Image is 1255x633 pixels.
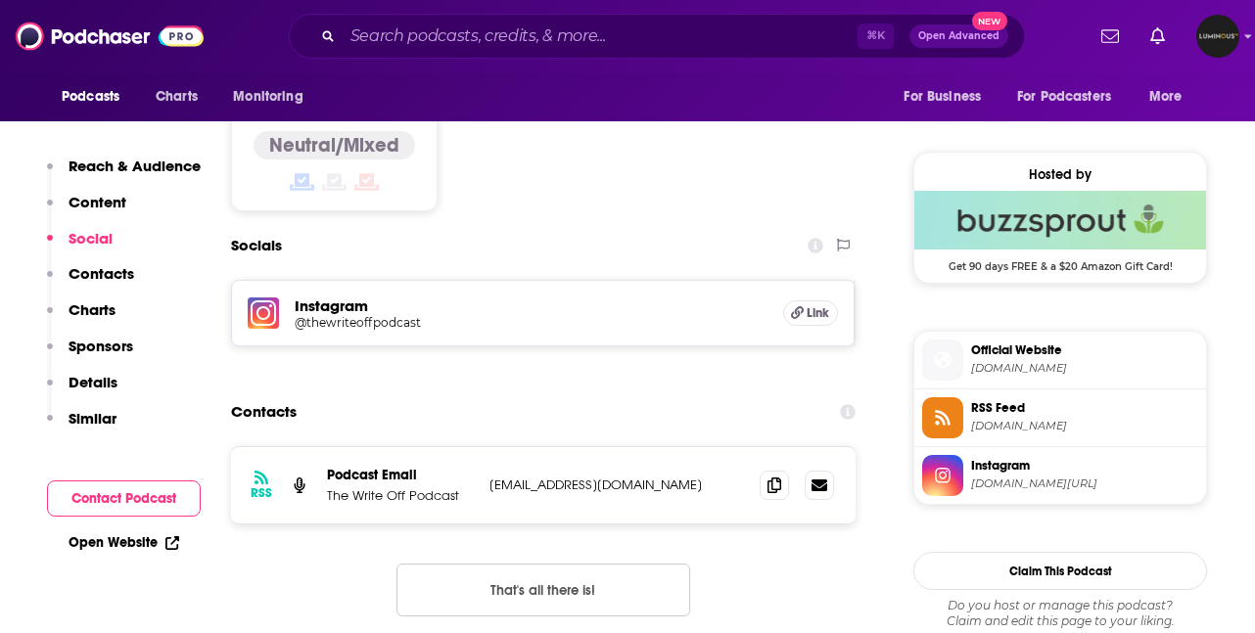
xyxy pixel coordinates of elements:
[327,487,474,504] p: The Write Off Podcast
[69,229,113,248] p: Social
[913,552,1207,590] button: Claim This Podcast
[1017,83,1111,111] span: For Podcasters
[1142,20,1173,53] a: Show notifications dropdown
[156,83,198,111] span: Charts
[69,264,134,283] p: Contacts
[231,393,297,430] h2: Contacts
[807,305,829,321] span: Link
[47,337,133,373] button: Sponsors
[251,485,272,501] h3: RSS
[69,300,116,319] p: Charts
[489,476,744,493] p: [EMAIL_ADDRESS][DOMAIN_NAME]
[922,455,1198,496] a: Instagram[DOMAIN_NAME][URL]
[327,467,474,483] p: Podcast Email
[396,564,690,616] button: Nothing here.
[972,12,1007,30] span: New
[971,341,1198,359] span: Official Website
[47,264,134,300] button: Contacts
[269,133,399,158] h4: Neutral/Mixed
[909,24,1008,48] button: Open AdvancedNew
[48,78,145,115] button: open menu
[922,339,1198,381] a: Official Website[DOMAIN_NAME]
[922,397,1198,438] a: RSS Feed[DOMAIN_NAME]
[971,457,1198,475] span: Instagram
[343,21,858,52] input: Search podcasts, credits, & more...
[913,598,1207,613] span: Do you host or manage this podcast?
[47,300,116,337] button: Charts
[1149,83,1183,111] span: More
[233,83,302,111] span: Monitoring
[47,157,201,193] button: Reach & Audience
[69,337,133,355] p: Sponsors
[295,296,767,315] h5: Instagram
[971,476,1198,491] span: instagram.com/thewriteoffpodcast
[783,300,838,326] a: Link
[914,191,1206,271] a: Buzzsprout Deal: Get 90 days FREE & a $20 Amazon Gift Card!
[62,83,119,111] span: Podcasts
[248,297,279,329] img: iconImage
[890,78,1005,115] button: open menu
[69,157,201,175] p: Reach & Audience
[913,598,1207,629] div: Claim and edit this page to your liking.
[47,409,116,445] button: Similar
[914,249,1206,273] span: Get 90 days FREE & a $20 Amazon Gift Card!
[47,480,201,517] button: Contact Podcast
[918,31,999,41] span: Open Advanced
[1004,78,1139,115] button: open menu
[1093,20,1127,53] a: Show notifications dropdown
[231,227,282,264] h2: Socials
[904,83,981,111] span: For Business
[971,361,1198,376] span: thewriteoff.buzzsprout.com
[16,18,204,55] img: Podchaser - Follow, Share and Rate Podcasts
[295,315,608,330] h5: @thewriteoffpodcast
[69,373,117,391] p: Details
[1196,15,1239,58] span: Logged in as LuminousPR
[971,419,1198,433] span: feeds.buzzsprout.com
[914,166,1206,183] div: Hosted by
[69,193,126,211] p: Content
[69,409,116,428] p: Similar
[295,315,767,330] a: @thewriteoffpodcast
[1196,15,1239,58] button: Show profile menu
[47,229,113,265] button: Social
[47,193,126,229] button: Content
[1136,78,1207,115] button: open menu
[143,78,209,115] a: Charts
[69,534,179,551] a: Open Website
[47,373,117,409] button: Details
[1196,15,1239,58] img: User Profile
[219,78,328,115] button: open menu
[971,399,1198,417] span: RSS Feed
[858,23,894,49] span: ⌘ K
[914,191,1206,249] img: Buzzsprout Deal: Get 90 days FREE & a $20 Amazon Gift Card!
[289,14,1025,59] div: Search podcasts, credits, & more...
